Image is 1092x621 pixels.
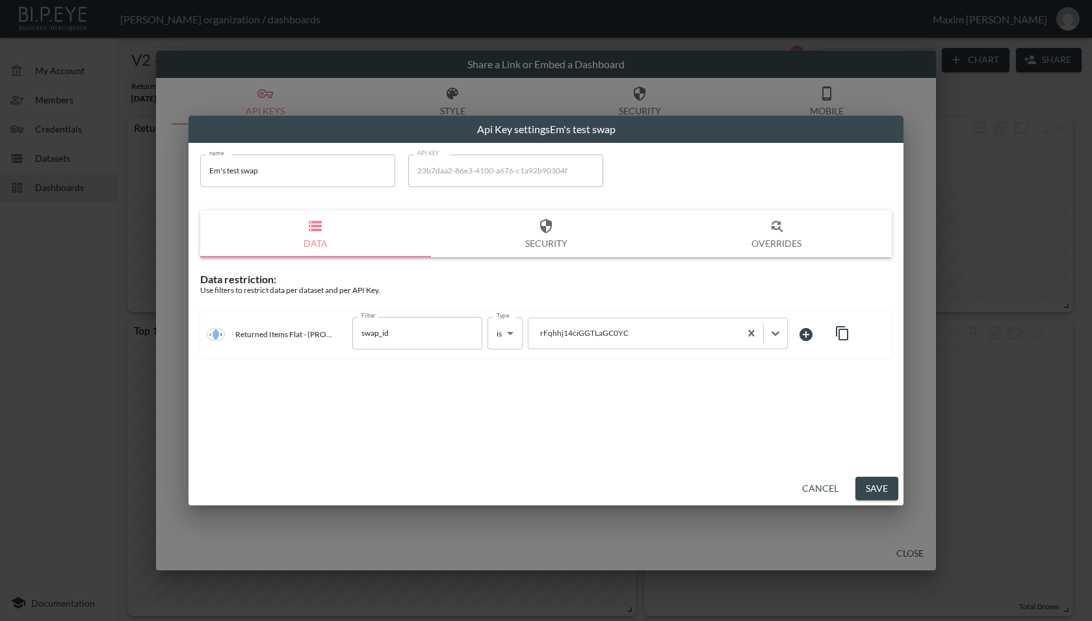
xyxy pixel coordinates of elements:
[497,311,510,320] label: Type
[797,477,844,501] button: Cancel
[661,210,892,257] button: Overrides
[200,210,431,257] button: Data
[235,329,337,339] p: Returned Items Flat - (PROD) - v2
[361,311,376,320] label: Filter
[497,329,502,338] span: is
[188,116,903,143] h2: Api Key settings Em's test swap
[431,210,662,257] button: Security
[535,325,733,340] div: rFqhhj14ciGGTLaGC0YC
[200,285,892,295] div: Use filters to restrict data per dataset and per API Key.
[200,273,276,285] span: Data restriction:
[855,477,898,501] button: Save
[209,149,224,157] label: name
[417,149,440,157] label: API KEY
[358,323,457,344] input: Filter
[207,325,225,344] img: inner join icon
